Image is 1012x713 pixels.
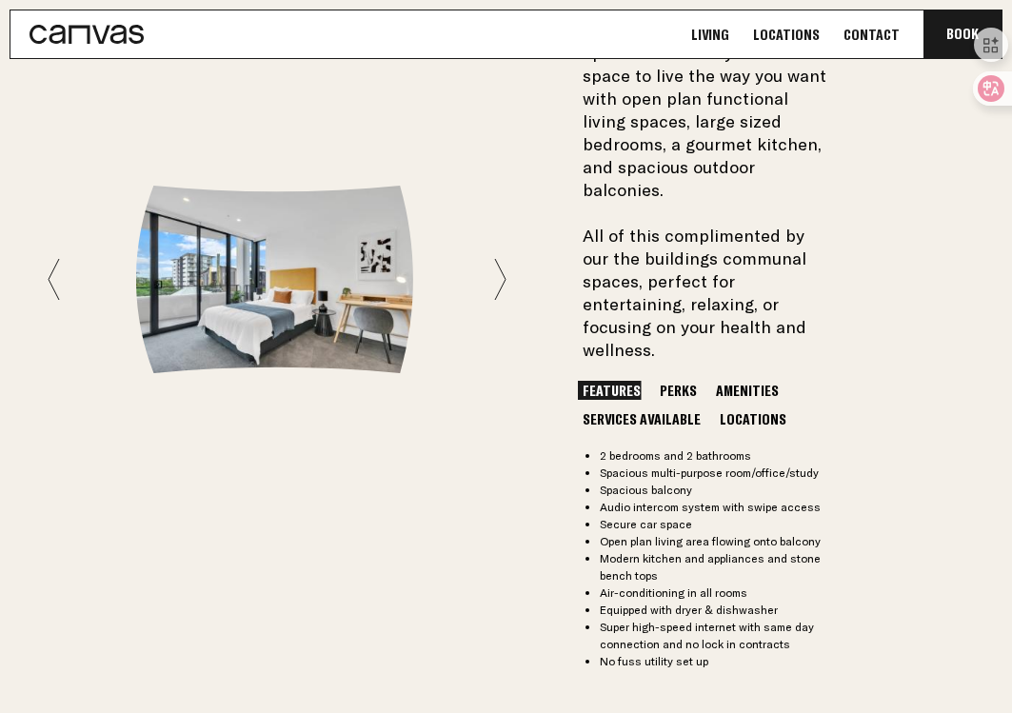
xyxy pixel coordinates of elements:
[600,550,827,584] li: Modern kitchen and appliances and stone bench tops
[600,584,827,602] li: Air-conditioning in all rooms
[583,19,827,362] p: Our stunning 2 bedroom apartments offer you the space to live the way you want with open plan fun...
[136,186,418,373] img: bedroom-furnished
[600,482,827,499] li: Spacious balcony
[600,465,827,482] li: Spacious multi-purpose room/office/study
[578,409,705,428] button: Services Available
[600,602,827,619] li: Equipped with dryer & dishwasher
[711,381,784,400] button: Amenities
[685,25,735,45] a: Living
[600,619,827,653] li: Super high-speed internet with same day connection and no lock in contracts
[600,653,827,670] li: No fuss utility set up
[715,409,791,428] button: Locations
[747,25,825,45] a: Locations
[923,10,1002,58] button: Book
[600,447,827,465] li: 2 bedrooms and 2 bathrooms
[655,381,702,400] button: Perks
[600,533,827,550] li: Open plan living area flowing onto balcony
[600,516,827,533] li: Secure car space
[600,499,827,516] li: Audio intercom system with swipe access
[838,25,905,45] a: Contact
[578,381,645,400] button: Features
